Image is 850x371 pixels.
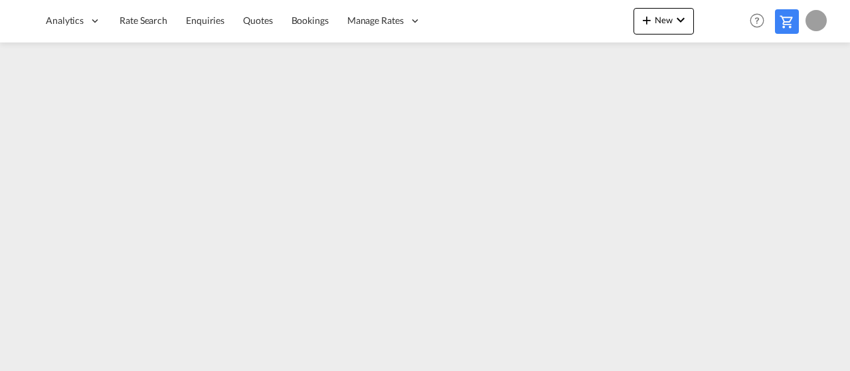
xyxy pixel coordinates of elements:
[243,15,272,26] span: Quotes
[120,15,167,26] span: Rate Search
[746,9,768,32] span: Help
[186,15,224,26] span: Enquiries
[46,14,84,27] span: Analytics
[347,14,404,27] span: Manage Rates
[292,15,329,26] span: Bookings
[639,12,655,28] md-icon: icon-plus 400-fg
[673,12,689,28] md-icon: icon-chevron-down
[746,9,775,33] div: Help
[634,8,694,35] button: icon-plus 400-fgNewicon-chevron-down
[639,15,689,25] span: New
